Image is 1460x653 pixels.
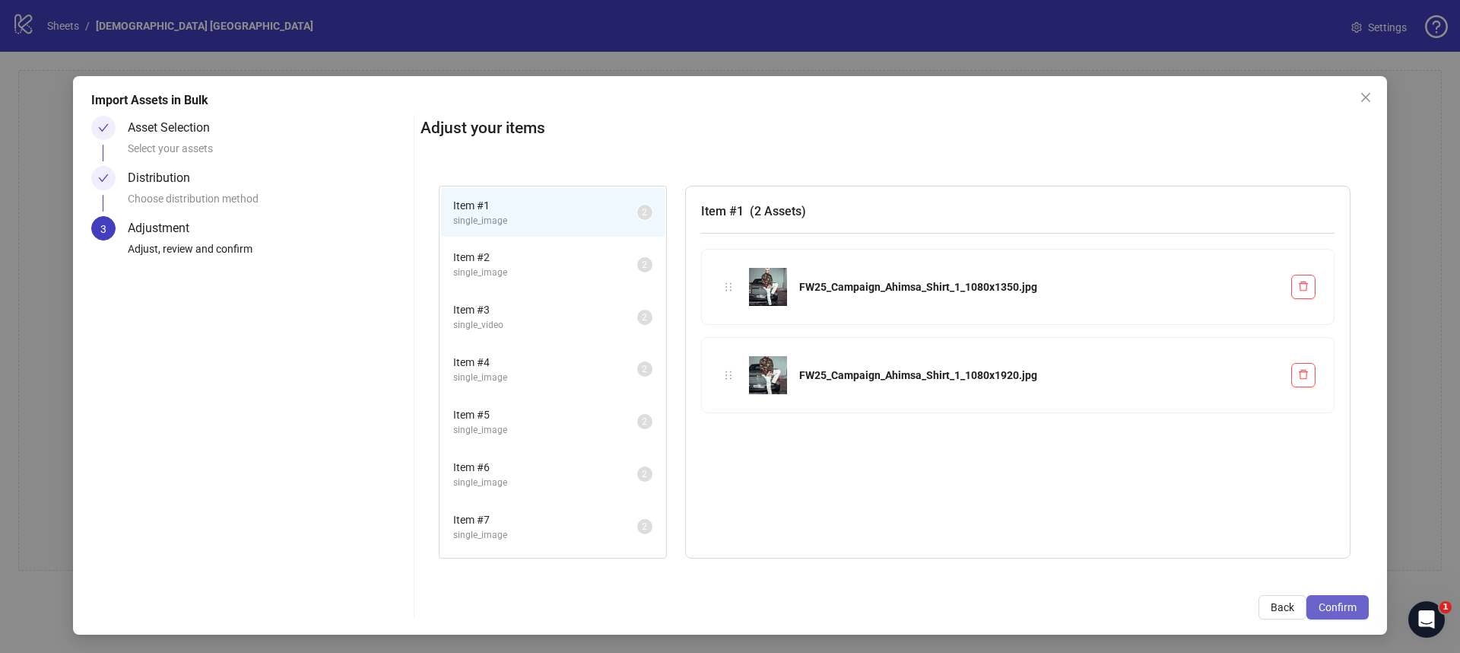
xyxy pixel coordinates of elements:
[637,257,652,272] sup: 2
[637,414,652,429] sup: 2
[749,268,787,306] img: FW25_Campaign_Ahimsa_Shirt_1_1080x1350.jpg
[128,140,408,166] div: Select your assets
[421,116,1369,141] h2: Adjust your items
[723,370,734,381] span: holder
[453,528,637,543] span: single_image
[1271,601,1294,613] span: Back
[453,511,637,528] span: Item # 7
[1298,281,1309,291] span: delete
[453,266,637,280] span: single_image
[642,260,647,270] span: 2
[642,207,647,218] span: 2
[453,423,637,438] span: single_image
[637,362,652,377] sup: 2
[799,279,1279,295] div: FW25_Campaign_Ahimsa_Shirt_1_1080x1350.jpg
[642,521,647,532] span: 2
[453,318,637,333] span: single_video
[1306,595,1369,620] button: Confirm
[100,223,106,235] span: 3
[642,416,647,427] span: 2
[642,312,647,323] span: 2
[98,173,109,183] span: check
[749,356,787,394] img: FW25_Campaign_Ahimsa_Shirt_1_1080x1920.jpg
[1298,369,1309,380] span: delete
[128,166,202,190] div: Distribution
[128,116,222,140] div: Asset Selection
[453,354,637,371] span: Item # 4
[453,371,637,385] span: single_image
[128,190,408,216] div: Choose distribution method
[637,205,652,220] sup: 2
[1291,363,1316,387] button: Delete
[453,197,637,214] span: Item # 1
[642,364,647,374] span: 2
[98,123,109,133] span: check
[1319,601,1357,613] span: Confirm
[1408,601,1445,638] iframe: Intercom live chat
[91,91,1369,110] div: Import Assets in Bulk
[453,249,637,266] span: Item # 2
[637,310,652,325] sup: 2
[1291,275,1316,299] button: Delete
[723,282,734,292] span: holder
[637,519,652,534] sup: 2
[642,469,647,479] span: 2
[1354,85,1378,110] button: Close
[799,367,1279,384] div: FW25_Campaign_Ahimsa_Shirt_1_1080x1920.jpg
[453,459,637,476] span: Item # 6
[453,476,637,490] span: single_image
[1258,595,1306,620] button: Back
[701,202,1335,221] h3: Item # 1
[453,406,637,423] span: Item # 5
[128,216,202,240] div: Adjustment
[453,301,637,318] span: Item # 3
[637,467,652,482] sup: 2
[453,214,637,228] span: single_image
[720,279,737,295] div: holder
[750,204,806,218] span: ( 2 Assets )
[720,367,737,384] div: holder
[1360,91,1372,104] span: close
[1439,601,1452,613] span: 1
[128,240,408,266] div: Adjust, review and confirm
